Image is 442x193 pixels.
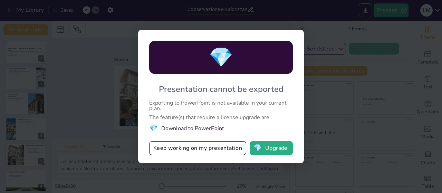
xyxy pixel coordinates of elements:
li: Download to PowerPoint [149,124,293,133]
button: diamondUpgrade [250,141,293,155]
div: Presentation cannot be exported [159,84,284,95]
button: Keep working on my presentation [149,141,246,155]
span: diamond [209,44,233,71]
div: Exporting to PowerPoint is not available in your current plan. [149,100,293,111]
div: The feature(s) that require a license upgrade are: [149,115,293,120]
span: diamond [149,124,158,133]
span: diamond [253,145,262,152]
